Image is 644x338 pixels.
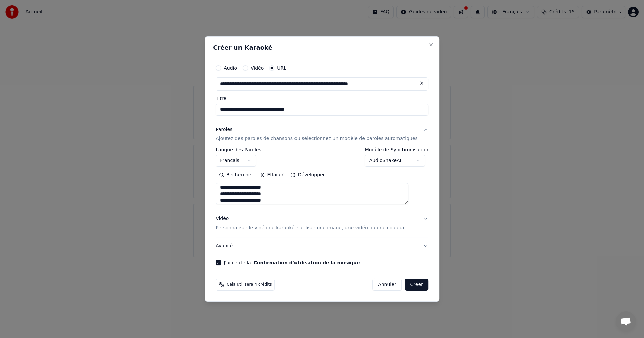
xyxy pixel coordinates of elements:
[216,225,405,231] p: Personnaliser le vidéo de karaoké : utiliser une image, une vidéo ou une couleur
[405,279,428,291] button: Créer
[216,136,418,142] p: Ajoutez des paroles de chansons ou sélectionnez un modèle de paroles automatiques
[216,170,256,181] button: Rechercher
[216,210,428,237] button: VidéoPersonnaliser le vidéo de karaoké : utiliser une image, une vidéo ou une couleur
[224,260,360,265] label: J'accepte la
[216,148,261,152] label: Langue des Paroles
[216,121,428,148] button: ParolesAjoutez des paroles de chansons ou sélectionnez un modèle de paroles automatiques
[287,170,328,181] button: Développer
[216,216,405,232] div: Vidéo
[365,148,428,152] label: Modèle de Synchronisation
[216,237,428,255] button: Avancé
[256,170,287,181] button: Effacer
[216,148,428,210] div: ParolesAjoutez des paroles de chansons ou sélectionnez un modèle de paroles automatiques
[213,45,431,51] h2: Créer un Karaoké
[254,260,360,265] button: J'accepte la
[216,96,428,101] label: Titre
[224,66,237,70] label: Audio
[277,66,286,70] label: URL
[216,126,232,133] div: Paroles
[251,66,264,70] label: Vidéo
[372,279,402,291] button: Annuler
[227,282,272,287] span: Cela utilisera 4 crédits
